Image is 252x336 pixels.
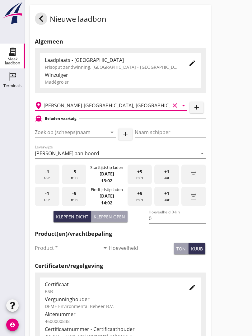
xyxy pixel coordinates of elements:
[164,168,169,175] span: +1
[180,102,187,109] i: arrow_drop_down
[45,64,179,70] div: Frisoput zandwinning, [GEOGRAPHIC_DATA] - [GEOGRAPHIC_DATA].
[45,303,196,310] div: DEME Environmental Beheer B.V.
[149,213,206,223] input: Hoeveelheid 0-lijn
[90,165,123,170] div: Starttijdstip laden
[154,165,179,184] div: uur
[174,243,189,254] button: ton
[45,310,196,318] div: Aktenummer
[154,187,179,206] div: uur
[72,168,76,175] span: -5
[164,190,169,197] span: +1
[62,187,86,206] div: min
[35,12,106,27] div: Nieuwe laadbon
[35,165,59,184] div: uur
[135,127,206,137] input: Naam schipper
[128,165,152,184] div: min
[72,190,76,197] span: -5
[54,211,91,222] button: Kleppen dicht
[101,178,112,184] strong: 13:02
[176,245,186,252] div: ton
[35,151,99,156] div: [PERSON_NAME] aan boord
[91,187,123,193] div: Eindtijdstip laden
[35,127,98,137] input: Zoek op (scheeps)naam
[128,187,152,206] div: min
[35,262,206,270] h2: Certificaten/regelgeving
[101,244,109,252] i: arrow_drop_down
[189,59,196,67] i: edit
[45,296,196,303] div: Vergunninghouder
[94,213,125,220] div: Kleppen open
[44,100,170,110] input: Losplaats
[35,37,206,46] h2: Algemeen
[62,165,86,184] div: min
[100,193,114,199] strong: [DATE]
[3,84,21,88] div: Terminals
[56,213,88,220] div: Kleppen dicht
[122,130,129,138] i: add
[198,150,206,157] i: arrow_drop_down
[101,200,112,206] strong: 14:02
[45,79,196,85] div: Madégro sr
[190,193,197,200] i: date_range
[45,325,196,333] div: Certificaatnummer - Certificaathouder
[190,170,197,178] i: date_range
[45,288,179,295] div: BSB
[45,281,179,288] div: Certificaat
[193,104,200,111] i: add
[189,284,196,291] i: edit
[45,168,49,175] span: -1
[45,56,179,64] div: Laadplaats - [GEOGRAPHIC_DATA]
[137,190,142,197] span: +5
[45,318,196,324] div: 4600000838
[171,102,179,109] i: clear
[35,243,100,253] input: Product *
[45,190,49,197] span: -1
[91,211,128,222] button: Kleppen open
[108,128,116,136] i: arrow_drop_down
[191,245,203,252] div: kuub
[100,171,114,177] strong: [DATE]
[109,243,174,253] input: Hoeveelheid
[1,2,24,25] img: logo-small.a267ee39.svg
[6,319,19,331] i: account_circle
[137,168,142,175] span: +5
[35,187,59,206] div: uur
[45,116,77,121] h2: Beladen vaartuig
[189,243,205,254] button: kuub
[35,230,206,238] h2: Product(en)/vrachtbepaling
[45,71,196,79] div: Winzuiger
